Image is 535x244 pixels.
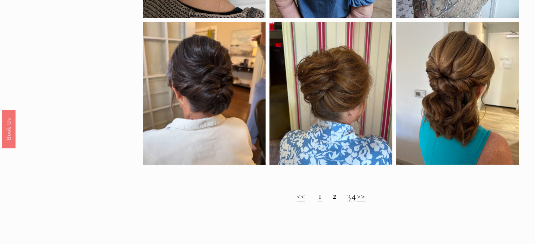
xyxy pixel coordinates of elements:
a: 3 [347,190,351,202]
a: << [297,190,305,202]
a: >> [356,190,365,202]
a: Book Us [2,110,15,148]
h2: 4 [143,190,519,202]
a: 1 [318,190,322,202]
strong: 2 [332,190,337,202]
